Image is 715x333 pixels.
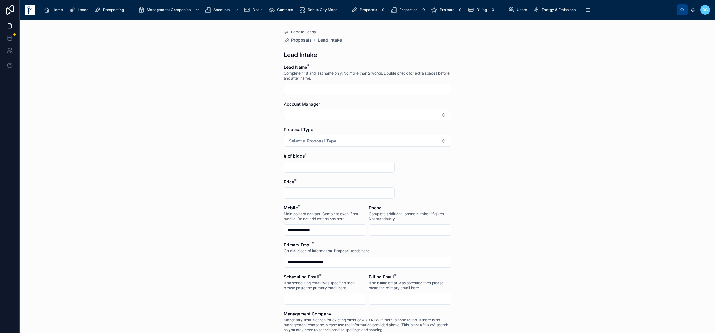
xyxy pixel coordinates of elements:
span: Account Manager [284,101,320,107]
span: Billing [476,7,487,12]
span: Projects [440,7,454,12]
span: Deals [253,7,262,12]
img: App logo [25,5,35,15]
a: Back to Leads [284,30,316,35]
span: Scheduling Email [284,274,319,279]
span: If no billing email was specified then please paste the primary email here. [369,281,451,290]
span: Select a Proposal Type [289,138,336,144]
span: Billing Email [369,274,394,279]
span: Management Company [284,311,331,316]
button: Select Button [284,135,451,147]
span: Lead Name [284,64,307,70]
a: Home [42,4,67,15]
span: Back to Leads [291,30,316,35]
span: Proposal Type [284,127,313,132]
span: Contacts [277,7,293,12]
a: Leads [67,4,92,15]
a: Lead Intake [318,37,342,43]
div: 0 [489,6,497,14]
span: Primary Email [284,242,312,247]
span: Mandatory field. Search for existing client or ADD NEW if there is none found. If there is no man... [284,318,451,332]
span: Phone [369,205,381,210]
span: Crucial piece of information. Proposal sends here. [284,249,370,253]
span: Accounts [213,7,230,12]
div: 0 [420,6,427,14]
span: Prospecting [103,7,124,12]
div: 0 [380,6,387,14]
span: DG [702,7,708,12]
span: Complete additional phone number, if given. Not mandatory. [369,212,451,221]
span: If no scheduling email was specified then please paste the primary email here. [284,281,366,290]
a: Users [506,4,531,15]
span: Proposals [291,37,312,43]
a: Contacts [267,4,297,15]
span: Energy & Emissions [542,7,576,12]
span: Main point of contact. Complete even if not mobile. Do not add extensions here. [284,212,366,221]
span: Price [284,179,294,184]
a: Proposals0 [349,4,389,15]
span: Rehub City Maps [308,7,337,12]
a: Proposals [284,37,312,43]
div: scrollable content [39,3,677,17]
span: Complete first and last name only. No more than 2 words. Double check for extra spaces before and... [284,71,451,81]
a: Projects0 [429,4,466,15]
a: Accounts [203,4,242,15]
span: Properties [399,7,417,12]
a: Rehub City Maps [297,4,342,15]
span: Leads [78,7,88,12]
a: Properties0 [389,4,429,15]
span: Proposals [360,7,377,12]
span: # of bldgs [284,153,305,158]
a: Management Companies [136,4,203,15]
a: Deals [242,4,267,15]
h1: Lead Intake [284,51,317,59]
a: Energy & Emissions [531,4,580,15]
span: Home [52,7,63,12]
span: Mobile [284,205,298,210]
span: Management Companies [147,7,191,12]
button: Select Button [284,110,451,120]
a: Prospecting [92,4,136,15]
div: 0 [457,6,464,14]
a: Billing0 [466,4,499,15]
span: Users [517,7,527,12]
